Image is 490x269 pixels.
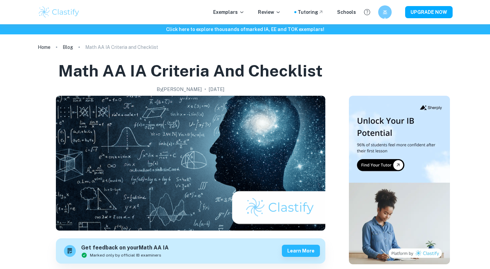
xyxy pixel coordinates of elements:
[58,60,323,82] h1: Math AA IA Criteria and Checklist
[204,86,206,93] p: •
[63,42,73,52] a: Blog
[38,42,51,52] a: Home
[1,26,489,33] h6: Click here to explore thousands of marked IA, EE and TOK exemplars !
[209,86,224,93] h2: [DATE]
[56,238,325,264] a: Get feedback on yourMath AA IAMarked only by official IB examinersLearn more
[282,245,320,257] button: Learn more
[337,8,356,16] a: Schools
[56,96,325,231] img: Math AA IA Criteria and Checklist cover image
[361,6,373,18] button: Help and Feedback
[349,96,450,264] img: Thumbnail
[213,8,244,16] p: Exemplars
[298,8,324,16] a: Tutoring
[81,244,169,252] h6: Get feedback on your Math AA IA
[405,6,453,18] button: UPGRADE NOW
[378,5,392,19] button: 조수
[90,252,161,258] span: Marked only by official IB examiners
[258,8,281,16] p: Review
[85,43,158,51] p: Math AA IA Criteria and Checklist
[157,86,202,93] h2: By [PERSON_NAME]
[38,5,80,19] img: Clastify logo
[381,8,389,16] h6: 조수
